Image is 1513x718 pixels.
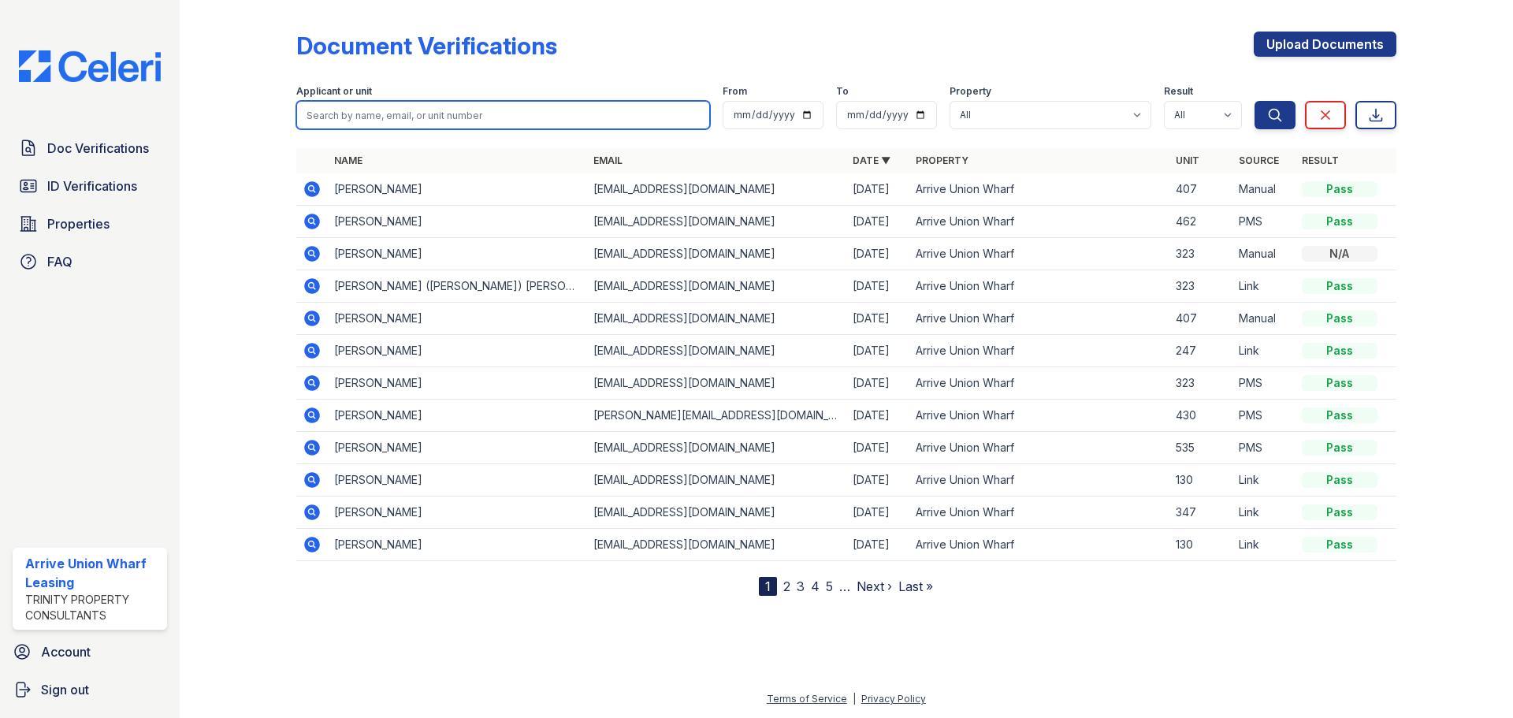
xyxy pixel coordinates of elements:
[839,577,850,596] span: …
[47,214,110,233] span: Properties
[328,529,587,561] td: [PERSON_NAME]
[296,101,710,129] input: Search by name, email, or unit number
[909,335,1169,367] td: Arrive Union Wharf
[1302,214,1377,229] div: Pass
[328,206,587,238] td: [PERSON_NAME]
[13,132,167,164] a: Doc Verifications
[328,367,587,400] td: [PERSON_NAME]
[334,154,362,166] a: Name
[916,154,968,166] a: Property
[846,335,909,367] td: [DATE]
[950,85,991,98] label: Property
[846,432,909,464] td: [DATE]
[1302,440,1377,456] div: Pass
[587,206,846,238] td: [EMAIL_ADDRESS][DOMAIN_NAME]
[853,693,856,705] div: |
[1169,432,1232,464] td: 535
[1169,335,1232,367] td: 247
[25,592,161,623] div: Trinity Property Consultants
[1232,303,1296,335] td: Manual
[328,400,587,432] td: [PERSON_NAME]
[1302,246,1377,262] div: N/A
[909,367,1169,400] td: Arrive Union Wharf
[6,674,173,705] a: Sign out
[296,85,372,98] label: Applicant or unit
[1254,32,1396,57] a: Upload Documents
[1176,154,1199,166] a: Unit
[1232,432,1296,464] td: PMS
[587,400,846,432] td: [PERSON_NAME][EMAIL_ADDRESS][DOMAIN_NAME]
[587,529,846,561] td: [EMAIL_ADDRESS][DOMAIN_NAME]
[328,335,587,367] td: [PERSON_NAME]
[759,577,777,596] div: 1
[909,464,1169,497] td: Arrive Union Wharf
[25,554,161,592] div: Arrive Union Wharf Leasing
[1302,154,1339,166] a: Result
[1302,407,1377,423] div: Pass
[1169,529,1232,561] td: 130
[587,335,846,367] td: [EMAIL_ADDRESS][DOMAIN_NAME]
[909,432,1169,464] td: Arrive Union Wharf
[47,252,72,271] span: FAQ
[909,497,1169,529] td: Arrive Union Wharf
[6,50,173,82] img: CE_Logo_Blue-a8612792a0a2168367f1c8372b55b34899dd931a85d93a1a3d3e32e68fde9ad4.png
[846,238,909,270] td: [DATE]
[1232,400,1296,432] td: PMS
[1232,529,1296,561] td: Link
[909,270,1169,303] td: Arrive Union Wharf
[587,464,846,497] td: [EMAIL_ADDRESS][DOMAIN_NAME]
[328,173,587,206] td: [PERSON_NAME]
[1169,173,1232,206] td: 407
[587,238,846,270] td: [EMAIL_ADDRESS][DOMAIN_NAME]
[1232,270,1296,303] td: Link
[1232,464,1296,497] td: Link
[909,529,1169,561] td: Arrive Union Wharf
[1232,173,1296,206] td: Manual
[1232,497,1296,529] td: Link
[861,693,926,705] a: Privacy Policy
[767,693,847,705] a: Terms of Service
[296,32,557,60] div: Document Verifications
[909,400,1169,432] td: Arrive Union Wharf
[328,238,587,270] td: [PERSON_NAME]
[1169,238,1232,270] td: 323
[587,173,846,206] td: [EMAIL_ADDRESS][DOMAIN_NAME]
[1232,238,1296,270] td: Manual
[857,578,892,594] a: Next ›
[1302,472,1377,488] div: Pass
[1302,537,1377,552] div: Pass
[846,529,909,561] td: [DATE]
[1169,497,1232,529] td: 347
[1302,504,1377,520] div: Pass
[853,154,890,166] a: Date ▼
[587,303,846,335] td: [EMAIL_ADDRESS][DOMAIN_NAME]
[836,85,849,98] label: To
[1169,206,1232,238] td: 462
[47,139,149,158] span: Doc Verifications
[783,578,790,594] a: 2
[41,680,89,699] span: Sign out
[328,497,587,529] td: [PERSON_NAME]
[1232,335,1296,367] td: Link
[909,238,1169,270] td: Arrive Union Wharf
[587,270,846,303] td: [EMAIL_ADDRESS][DOMAIN_NAME]
[1239,154,1279,166] a: Source
[1169,464,1232,497] td: 130
[846,497,909,529] td: [DATE]
[1302,311,1377,326] div: Pass
[1302,181,1377,197] div: Pass
[1169,367,1232,400] td: 323
[1169,270,1232,303] td: 323
[846,270,909,303] td: [DATE]
[846,303,909,335] td: [DATE]
[723,85,747,98] label: From
[328,270,587,303] td: [PERSON_NAME] ([PERSON_NAME]) [PERSON_NAME]
[6,636,173,668] a: Account
[328,303,587,335] td: [PERSON_NAME]
[846,173,909,206] td: [DATE]
[846,367,909,400] td: [DATE]
[797,578,805,594] a: 3
[41,642,91,661] span: Account
[587,367,846,400] td: [EMAIL_ADDRESS][DOMAIN_NAME]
